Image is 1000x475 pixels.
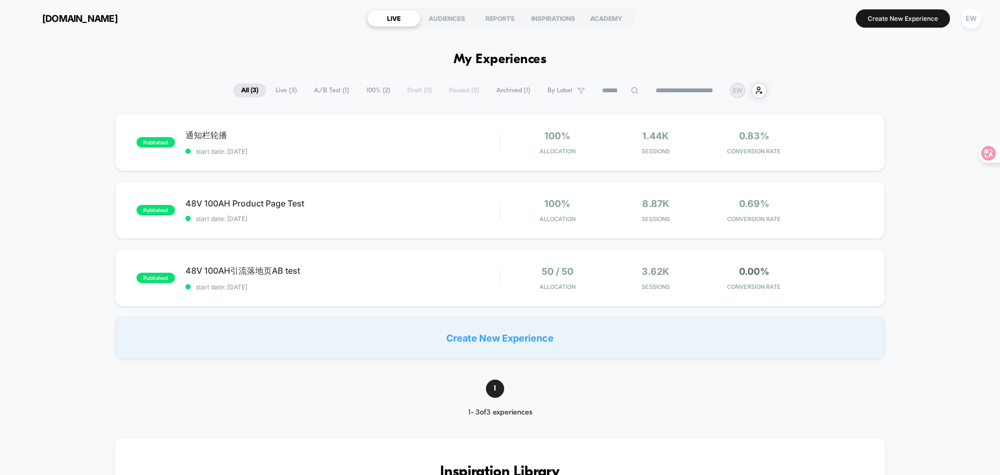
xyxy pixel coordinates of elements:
[544,198,570,209] span: 100%
[609,215,703,223] span: Sessions
[185,215,499,223] span: start date: [DATE]
[473,10,527,27] div: REPORTS
[547,87,572,94] span: By Label
[489,83,538,98] span: Archived ( 1 )
[958,8,984,29] button: EW
[486,380,504,398] span: 1
[540,283,576,290] span: Allocation
[268,83,305,98] span: Live ( 3 )
[367,10,420,27] div: LIVE
[16,10,121,27] button: [DOMAIN_NAME]
[136,205,175,215] span: published
[642,198,669,209] span: 8.87k
[115,317,885,359] div: Create New Experience
[454,52,547,67] h1: My Experiences
[540,215,576,223] span: Allocation
[420,10,473,27] div: AUDIENCES
[233,83,266,98] span: All ( 3 )
[544,130,570,141] span: 100%
[185,198,499,209] span: 48V 100AH Product Page Test
[185,265,499,277] span: 48V 100AH引流落地页AB test
[642,130,669,141] span: 1.44k
[707,148,801,155] span: CONVERSION RATE
[739,198,769,209] span: 0.69%
[358,83,398,98] span: 100% ( 2 )
[185,130,499,141] span: 通知栏轮播
[739,266,769,277] span: 0.00%
[450,408,551,417] div: 1 - 3 of 3 experiences
[580,10,633,27] div: ACADEMY
[42,13,118,24] span: [DOMAIN_NAME]
[961,8,981,29] div: EW
[136,137,175,148] span: published
[739,130,769,141] span: 0.83%
[707,283,801,290] span: CONVERSION RATE
[609,283,703,290] span: Sessions
[609,148,703,155] span: Sessions
[185,283,499,291] span: start date: [DATE]
[642,266,669,277] span: 3.62k
[185,148,499,155] span: start date: [DATE]
[306,83,357,98] span: A/B Test ( 1 )
[707,215,801,223] span: CONVERSION RATE
[733,87,743,94] p: EW
[540,148,576,155] span: Allocation
[856,9,950,28] button: Create New Experience
[542,266,573,277] span: 50 / 50
[527,10,580,27] div: INSPIRATIONS
[136,273,175,283] span: published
